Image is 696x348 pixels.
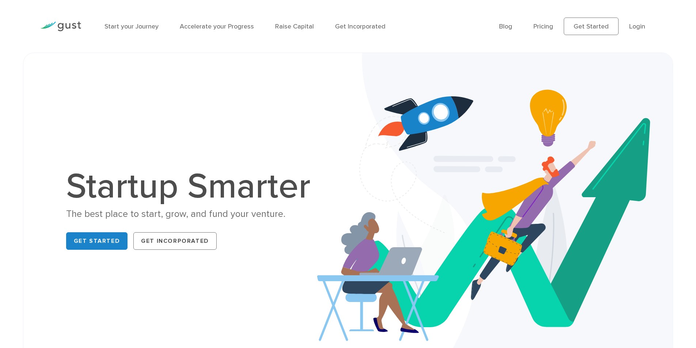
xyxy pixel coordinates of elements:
a: Get Started [66,232,128,250]
a: Blog [499,23,512,30]
img: Gust Logo [40,22,81,31]
a: Raise Capital [275,23,314,30]
a: Accelerate your Progress [180,23,254,30]
a: Get Incorporated [335,23,385,30]
a: Login [629,23,645,30]
a: Get Started [564,18,619,35]
a: Pricing [533,23,553,30]
h1: Startup Smarter [66,169,318,204]
a: Start your Journey [104,23,159,30]
a: Get Incorporated [133,232,217,250]
div: The best place to start, grow, and fund your venture. [66,208,318,221]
